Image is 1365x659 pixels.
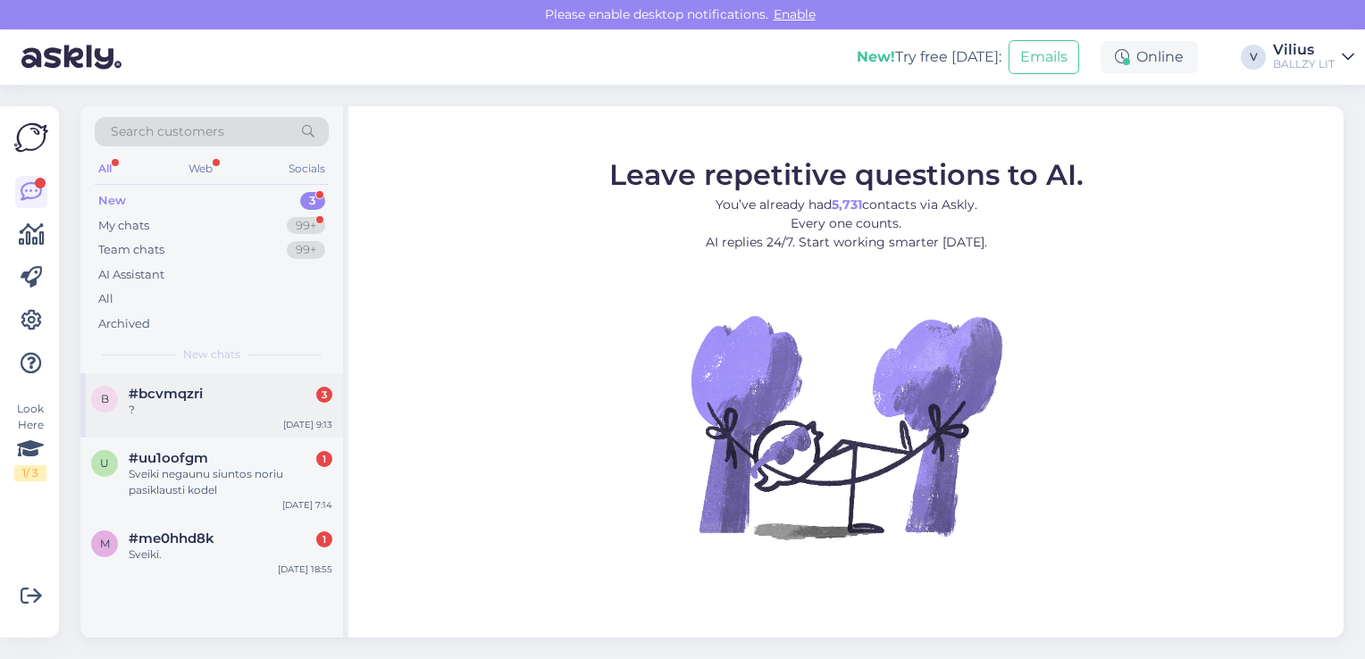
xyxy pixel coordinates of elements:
[300,192,325,210] div: 3
[185,157,216,180] div: Web
[129,386,203,402] span: #bcvmqzri
[98,217,149,235] div: My chats
[609,195,1084,251] p: You’ve already had contacts via Askly. Every one counts. AI replies 24/7. Start working smarter [...
[285,157,329,180] div: Socials
[857,48,895,65] b: New!
[685,265,1007,587] img: No Chat active
[129,402,332,418] div: ?
[768,6,821,22] span: Enable
[316,387,332,403] div: 3
[278,563,332,576] div: [DATE] 18:55
[316,531,332,547] div: 1
[1273,43,1335,57] div: Vilius
[287,241,325,259] div: 99+
[1009,40,1079,74] button: Emails
[1101,41,1198,73] div: Online
[101,392,109,405] span: b
[857,46,1001,68] div: Try free [DATE]:
[98,192,126,210] div: New
[609,156,1084,191] span: Leave repetitive questions to AI.
[316,451,332,467] div: 1
[100,537,110,550] span: m
[14,465,46,481] div: 1 / 3
[14,401,46,481] div: Look Here
[129,546,332,563] div: Sveiki.
[1273,43,1354,71] a: ViliusBALLZY LIT
[832,196,862,212] b: 5,731
[14,121,48,154] img: Askly Logo
[98,241,164,259] div: Team chats
[95,157,115,180] div: All
[1241,45,1266,70] div: V
[98,315,150,333] div: Archived
[183,346,240,363] span: New chats
[129,450,208,466] span: #uu1oofgm
[287,217,325,235] div: 99+
[283,418,332,431] div: [DATE] 9:13
[98,266,164,284] div: AI Assistant
[111,122,224,141] span: Search customers
[1273,57,1335,71] div: BALLZY LIT
[129,530,214,546] span: #me0hhd8k
[100,456,109,470] span: u
[98,290,113,308] div: All
[282,498,332,512] div: [DATE] 7:14
[129,466,332,498] div: Sveiki negaunu siuntos noriu pasiklausti kodel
